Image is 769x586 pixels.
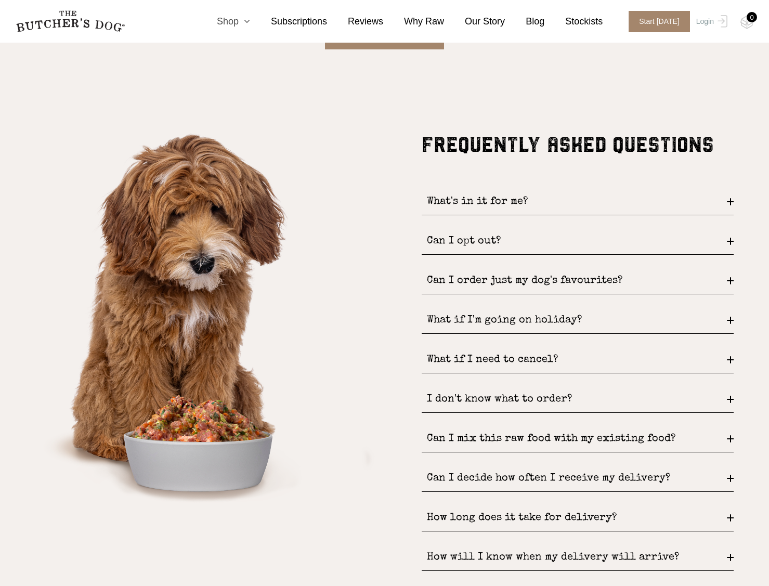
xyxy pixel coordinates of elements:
[422,268,734,294] div: Can I order just my dog's favourites?
[422,133,734,158] h3: FREQUENTLY ASKED QUESTIONS
[422,386,734,413] div: I don't know what to order?
[629,11,690,32] span: Start [DATE]
[250,15,327,29] a: Subscriptions
[422,426,734,452] div: Can I mix this raw food with my existing food?
[618,11,694,32] a: Start [DATE]
[694,11,727,32] a: Login
[747,12,757,22] div: 0
[422,307,734,334] div: What if I'm going on holiday?
[422,347,734,373] div: What if I need to cancel?
[383,15,444,29] a: Why Raw
[444,15,505,29] a: Our Story
[422,189,734,215] div: What's in it for me?
[422,505,734,531] div: How long does it take for delivery?
[422,465,734,492] div: Can I decide how often I receive my delivery?
[740,16,753,29] img: TBD_Cart-Empty.png
[505,15,544,29] a: Blog
[544,15,603,29] a: Stockists
[422,544,734,571] div: How will I know when my delivery will arrive?
[422,228,734,255] div: Can I opt out?
[196,15,250,29] a: Shop
[327,15,383,29] a: Reviews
